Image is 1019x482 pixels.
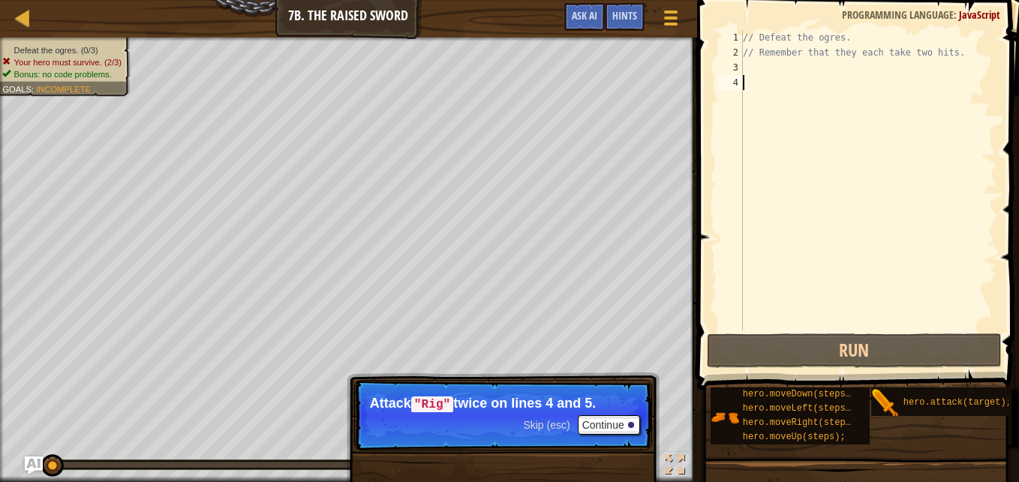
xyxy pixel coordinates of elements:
[707,333,1002,368] button: Run
[718,45,743,60] div: 2
[411,396,454,413] code: "Rig"
[871,389,900,417] img: portrait.png
[370,396,636,412] p: Attack twice on lines 4 and 5.
[14,45,98,55] span: Defeat the ogres. (0/3)
[743,432,846,442] span: hero.moveUp(steps);
[14,69,112,79] span: Bonus: no code problems.
[903,397,1011,408] span: hero.attack(target);
[743,389,856,399] span: hero.moveDown(steps);
[2,84,32,94] span: Goals
[842,8,954,22] span: Programming language
[25,456,43,474] button: Ask AI
[36,84,91,94] span: Incomplete
[572,8,597,23] span: Ask AI
[959,8,1000,22] span: JavaScript
[718,75,743,90] div: 4
[660,451,690,482] button: Toggle fullscreen
[523,419,570,431] span: Skip (esc)
[711,403,739,432] img: portrait.png
[743,403,856,414] span: hero.moveLeft(steps);
[954,8,959,22] span: :
[14,57,122,67] span: Your hero must survive. (2/3)
[652,3,690,38] button: Show game menu
[612,8,637,23] span: Hints
[564,3,605,31] button: Ask AI
[2,68,122,80] li: Bonus: no code problems.
[2,44,122,56] li: Defeat the ogres.
[743,417,861,428] span: hero.moveRight(steps);
[718,30,743,45] div: 1
[32,84,36,94] span: :
[2,56,122,68] li: Your hero must survive.
[578,415,640,435] button: Continue
[718,60,743,75] div: 3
